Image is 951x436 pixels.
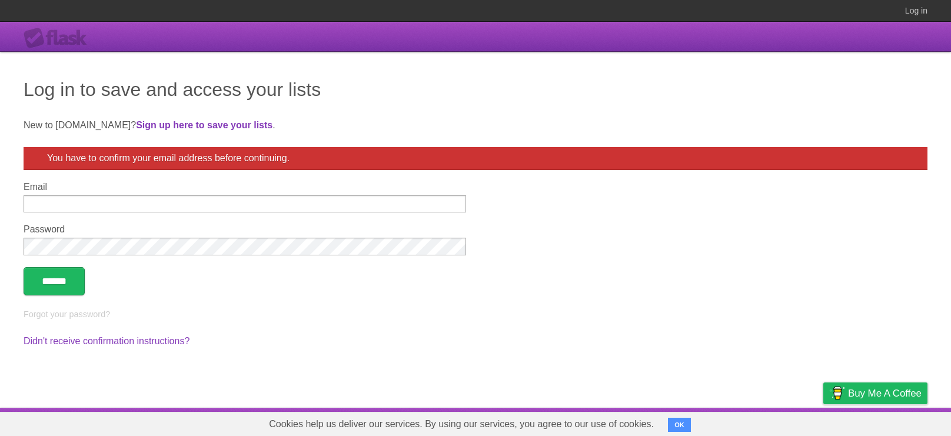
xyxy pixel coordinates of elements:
a: Privacy [808,411,839,433]
label: Email [24,182,466,192]
a: Buy me a coffee [823,382,927,404]
a: Suggest a feature [853,411,927,433]
a: Sign up here to save your lists [136,120,272,130]
div: Flask [24,28,94,49]
h1: Log in to save and access your lists [24,75,927,104]
div: You have to confirm your email address before continuing. [24,147,927,170]
a: About [667,411,691,433]
a: Didn't receive confirmation instructions? [24,336,189,346]
span: Buy me a coffee [848,383,922,404]
button: OK [668,418,691,432]
span: Cookies help us deliver our services. By using our services, you agree to our use of cookies. [257,412,666,436]
p: New to [DOMAIN_NAME]? . [24,118,927,132]
label: Password [24,224,466,235]
a: Developers [706,411,753,433]
img: Buy me a coffee [829,383,845,403]
a: Forgot your password? [24,309,110,319]
a: Terms [768,411,794,433]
